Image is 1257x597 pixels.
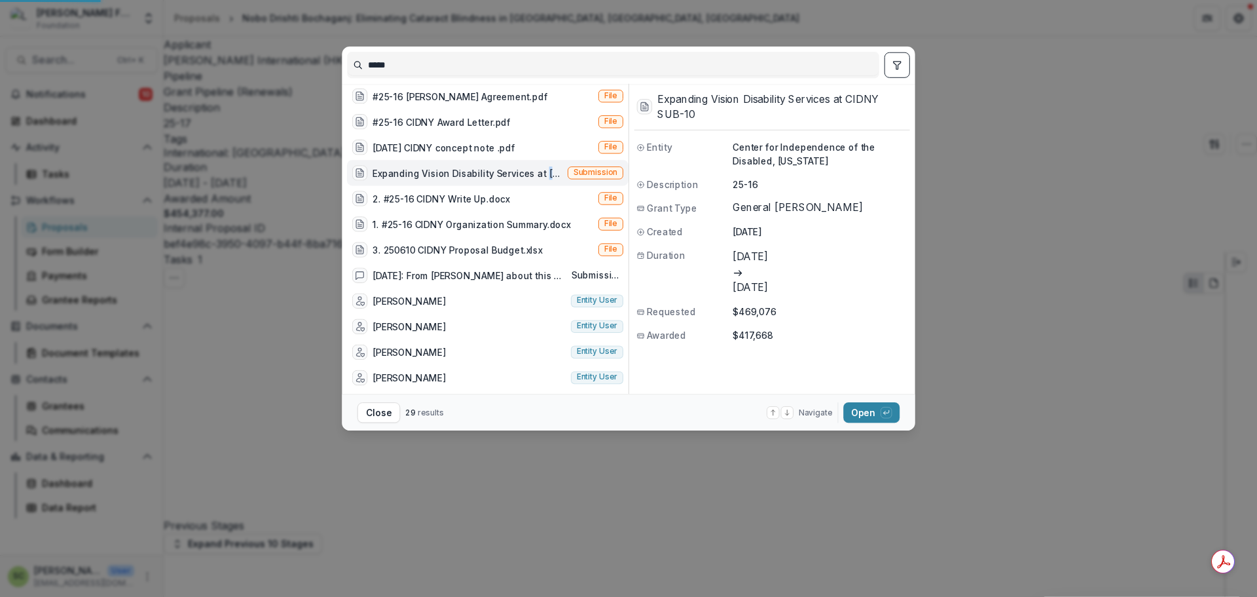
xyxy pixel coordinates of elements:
[577,347,618,356] span: Entity user
[733,305,907,319] p: $469,076
[733,178,907,191] p: 25-16
[647,225,683,239] span: Created
[357,402,400,423] button: Close
[843,402,900,423] button: Open
[884,52,910,78] button: toggle filters
[373,243,543,257] div: 3. 250610 CIDNY Proposal Budget.xlsx
[373,218,571,231] div: 1. #25-16 CIDNY Organization Summary.docx
[647,305,695,319] span: Requested
[373,90,548,104] div: #25-16 [PERSON_NAME] Agreement.pdf
[733,280,907,295] p: [DATE]
[577,322,618,331] span: Entity user
[373,141,515,155] div: [DATE] CIDNY concept note .pdf
[733,225,907,239] p: [DATE]
[647,141,672,155] span: Entity
[604,143,618,152] span: File
[572,270,623,280] span: Submission comment
[647,249,685,263] span: Duration
[733,141,907,168] p: Center for Independence of the Disabled, [US_STATE]
[373,320,445,334] div: [PERSON_NAME]
[405,408,416,417] span: 29
[799,407,833,419] span: Navigate
[604,245,618,254] span: File
[373,192,510,206] div: 2. #25-16 CIDNY Write Up.docx
[373,294,445,308] div: [PERSON_NAME]
[577,296,618,305] span: Entity user
[604,117,618,126] span: File
[647,178,698,191] span: Description
[577,373,618,382] span: Entity user
[604,194,618,203] span: File
[373,166,562,180] div: Expanding Vision Disability Services at [GEOGRAPHIC_DATA] (25-16)
[647,201,697,215] span: Grant Type
[733,329,907,343] p: $417,668
[647,329,686,343] span: Awarded
[657,91,879,106] h3: Expanding Vision Disability Services at CIDNY
[657,107,879,122] h3: SUB-10
[373,269,566,282] div: [DATE]: From [PERSON_NAME] about this grant: [PERSON_NAME], [EMAIL_ADDRESS][DOMAIN_NAME] will com...
[733,201,907,214] span: General [PERSON_NAME]
[604,220,618,229] span: File
[574,168,617,178] span: Submission
[373,115,511,129] div: #25-16 CIDNY Award Letter.pdf
[733,249,907,264] p: [DATE]
[418,408,444,417] span: results
[373,346,445,360] div: [PERSON_NAME]
[373,372,445,385] div: [PERSON_NAME]
[604,92,618,101] span: File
